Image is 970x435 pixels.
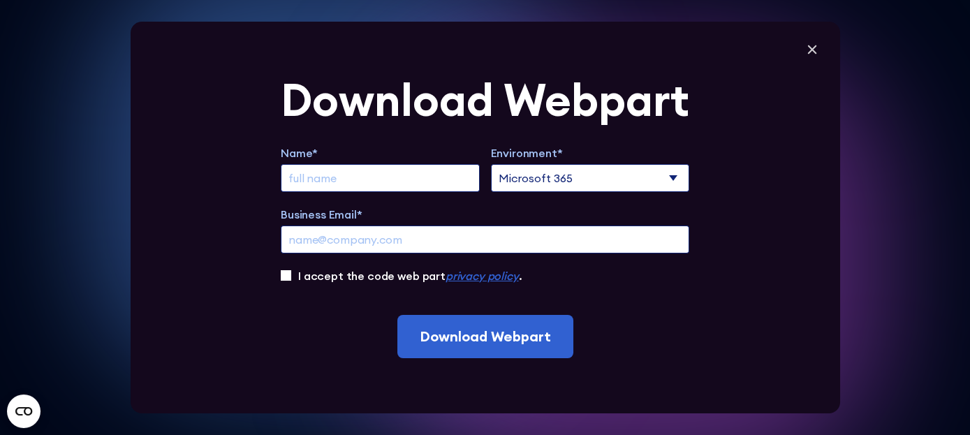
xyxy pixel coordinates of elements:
[281,226,689,253] input: name@company.com
[281,164,480,192] input: full name
[281,206,689,223] label: Business Email*
[298,267,522,284] label: I accept the code web part .
[281,145,480,161] label: Name*
[7,395,41,428] button: Open CMP widget
[281,78,689,358] form: Extend Trial
[281,78,689,122] div: Download Webpart
[446,269,519,283] a: privacy policy
[900,368,970,435] iframe: Chat Widget
[491,145,690,161] label: Environment*
[397,315,573,358] input: Download Webpart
